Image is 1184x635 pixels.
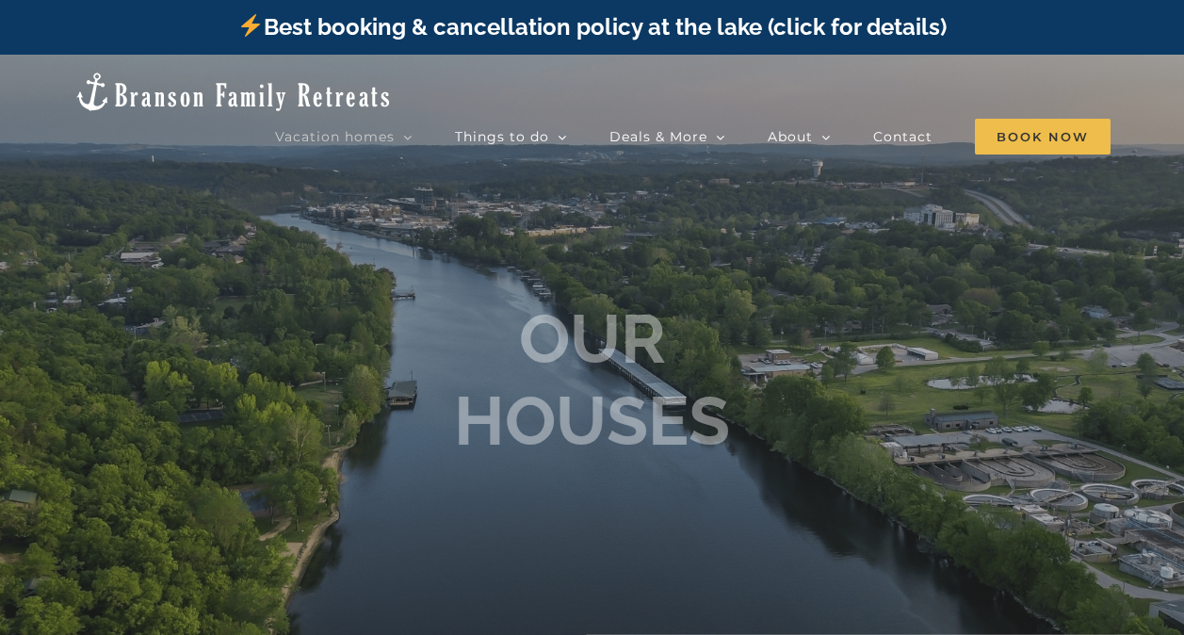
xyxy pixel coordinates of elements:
a: Vacation homes [275,118,413,155]
a: Best booking & cancellation policy at the lake (click for details) [237,13,946,41]
b: OUR HOUSES [454,299,730,460]
span: Things to do [455,130,549,143]
a: Book Now [975,118,1111,155]
nav: Main Menu [275,118,1111,155]
a: Deals & More [609,118,725,155]
a: About [768,118,831,155]
img: Branson Family Retreats Logo [73,71,393,113]
a: Contact [873,118,933,155]
span: Book Now [975,119,1111,155]
span: Vacation homes [275,130,395,143]
img: ⚡️ [239,14,262,37]
span: Deals & More [609,130,707,143]
span: Contact [873,130,933,143]
a: Things to do [455,118,567,155]
span: About [768,130,813,143]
